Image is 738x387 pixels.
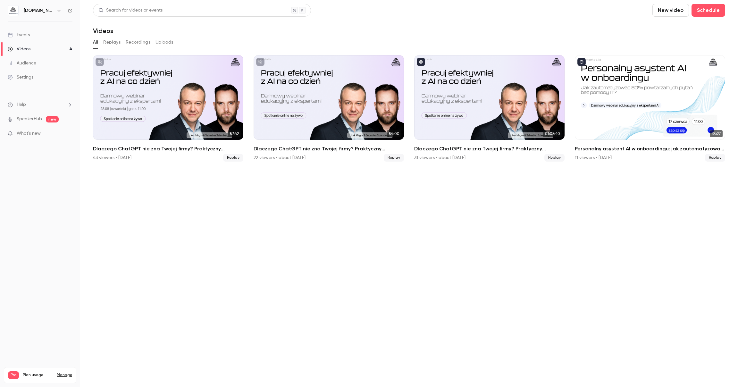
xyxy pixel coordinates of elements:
button: unpublished [256,58,264,66]
button: unpublished [96,58,104,66]
span: 57:42 [228,130,241,137]
img: aigmented.io [8,5,18,16]
button: Schedule [692,4,725,17]
span: Replay [384,154,404,162]
iframe: Noticeable Trigger [65,131,72,137]
h2: Dlaczego ChatGPT nie zna Twojej firmy? Praktyczny przewodnik przygotowania wiedzy firmowej jako k... [254,145,404,153]
span: 54:00 [387,130,401,137]
section: Videos [93,4,725,383]
li: Dlaczego ChatGPT nie zna Twojej firmy? Praktyczny przewodnik przygotowania wiedzy firmowej jako k... [414,55,565,162]
div: Settings [8,74,33,80]
button: New video [652,4,689,17]
li: help-dropdown-opener [8,101,72,108]
h2: Personalny asystent AI w onboardingu: jak zautomatyzować 80% powtarzalnych pytań bez pomocy IT? [575,145,725,153]
div: 31 viewers • about [DATE] [414,155,465,161]
div: 43 viewers • [DATE] [93,155,131,161]
div: Videos [8,46,30,52]
h1: Videos [93,27,113,35]
span: 01:03:40 [543,130,562,137]
span: new [46,116,59,122]
div: Events [8,32,30,38]
span: Pro [8,371,19,379]
button: published [577,58,586,66]
div: Audience [8,60,36,66]
li: Dlaczego ChatGPT nie zna Twojej firmy? Praktyczny przewodnik przygotowania wiedzy firmowej jako k... [254,55,404,162]
a: 54:00Dlaczego ChatGPT nie zna Twojej firmy? Praktyczny przewodnik przygotowania wiedzy firmowej j... [254,55,404,162]
button: All [93,37,98,47]
div: 22 viewers • about [DATE] [254,155,306,161]
a: Manage [57,373,72,378]
div: 11 viewers • [DATE] [575,155,612,161]
span: 35:27 [710,130,723,137]
span: What's new [17,130,41,137]
button: Recordings [126,37,150,47]
span: Replay [705,154,725,162]
li: Personalny asystent AI w onboardingu: jak zautomatyzować 80% powtarzalnych pytań bez pomocy IT? [575,55,725,162]
span: Help [17,101,26,108]
h2: Dlaczego ChatGPT nie zna Twojej firmy? Praktyczny przewodnik przygotowania wiedzy firmowej jako k... [414,145,565,153]
a: 35:27Personalny asystent AI w onboardingu: jak zautomatyzować 80% powtarzalnych pytań bez pomocy ... [575,55,725,162]
h2: Dlaczego ChatGPT nie zna Twojej firmy? Praktyczny przewodnik przygotowania wiedzy firmowej jako k... [93,145,243,153]
ul: Videos [93,55,725,162]
span: Replay [223,154,243,162]
div: Search for videos or events [98,7,163,14]
button: Uploads [155,37,173,47]
button: Replays [103,37,121,47]
button: published [417,58,425,66]
li: Dlaczego ChatGPT nie zna Twojej firmy? Praktyczny przewodnik przygotowania wiedzy firmowej jako k... [93,55,243,162]
a: 01:03:40Dlaczego ChatGPT nie zna Twojej firmy? Praktyczny przewodnik przygotowania wiedzy firmowe... [414,55,565,162]
a: 57:42Dlaczego ChatGPT nie zna Twojej firmy? Praktyczny przewodnik przygotowania wiedzy firmowej j... [93,55,243,162]
a: SpeakerHub [17,116,42,122]
span: Replay [544,154,565,162]
span: Plan usage [23,373,53,378]
h6: [DOMAIN_NAME] [24,7,54,14]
